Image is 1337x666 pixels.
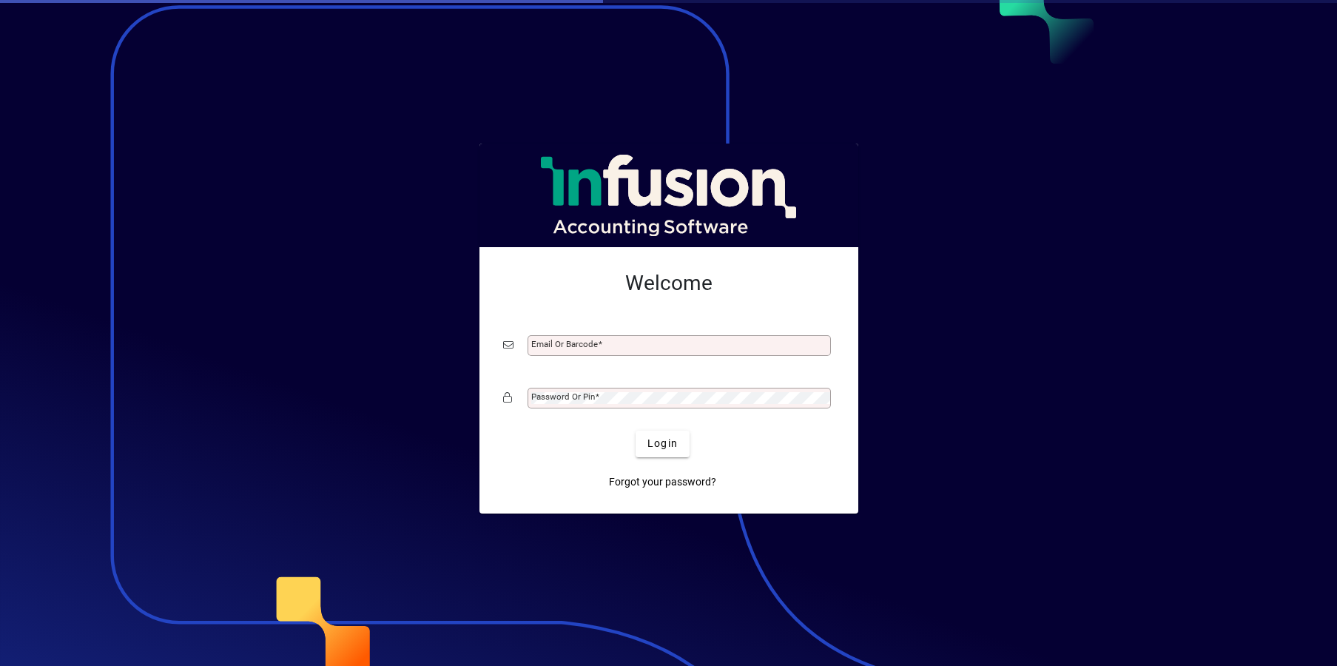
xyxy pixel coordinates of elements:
[647,436,678,451] span: Login
[531,391,595,402] mat-label: Password or Pin
[503,271,835,296] h2: Welcome
[531,339,598,349] mat-label: Email or Barcode
[609,474,716,490] span: Forgot your password?
[603,469,722,496] a: Forgot your password?
[636,431,690,457] button: Login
